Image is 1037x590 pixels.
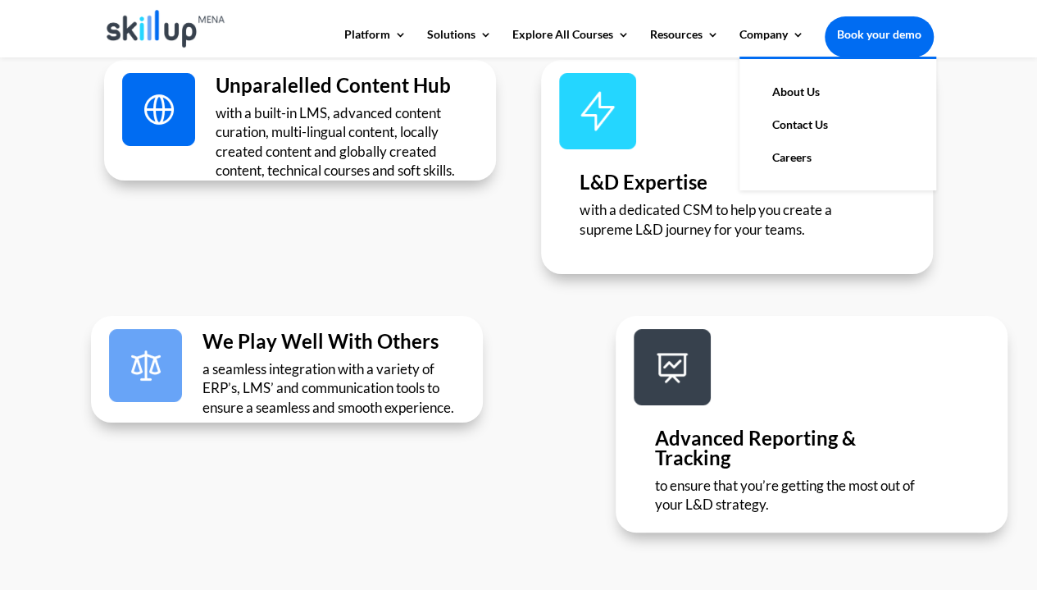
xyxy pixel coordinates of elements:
[202,359,462,417] p: a seamless integration with a variety of ERP’s, LMS’ and communication tools to ensure a seamless...
[825,16,934,53] a: Book your demo
[756,75,920,108] a: About Us
[634,329,711,405] img: reporting and tracking - Skillup
[512,29,630,57] a: Explore All Courses
[764,413,1037,590] iframe: Chat Widget
[654,477,914,513] span: to ensure that you’re getting the most out of your L&D strategy.
[216,103,475,181] p: with a built-in LMS, advanced content curation, multi-lingual content, locally created content an...
[580,200,841,239] p: with a dedicated CSM to help you create a supreme L&D journey for your teams.
[122,73,195,146] img: content library - Skillup
[109,329,182,402] img: we play well with others - Skillup
[559,73,636,149] img: CSM - Skillup
[107,10,225,48] img: Skillup Mena
[427,29,492,57] a: Solutions
[580,172,841,200] h2: L&D Expertise
[202,332,462,359] h2: We Play Well With Others
[650,29,719,57] a: Resources
[216,75,475,103] h2: Unparalelled Content Hub
[344,29,407,57] a: Platform
[756,141,920,174] a: Careers
[739,29,804,57] a: Company
[654,428,914,476] h2: Advanced Reporting & Tracking
[756,108,920,141] a: Contact Us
